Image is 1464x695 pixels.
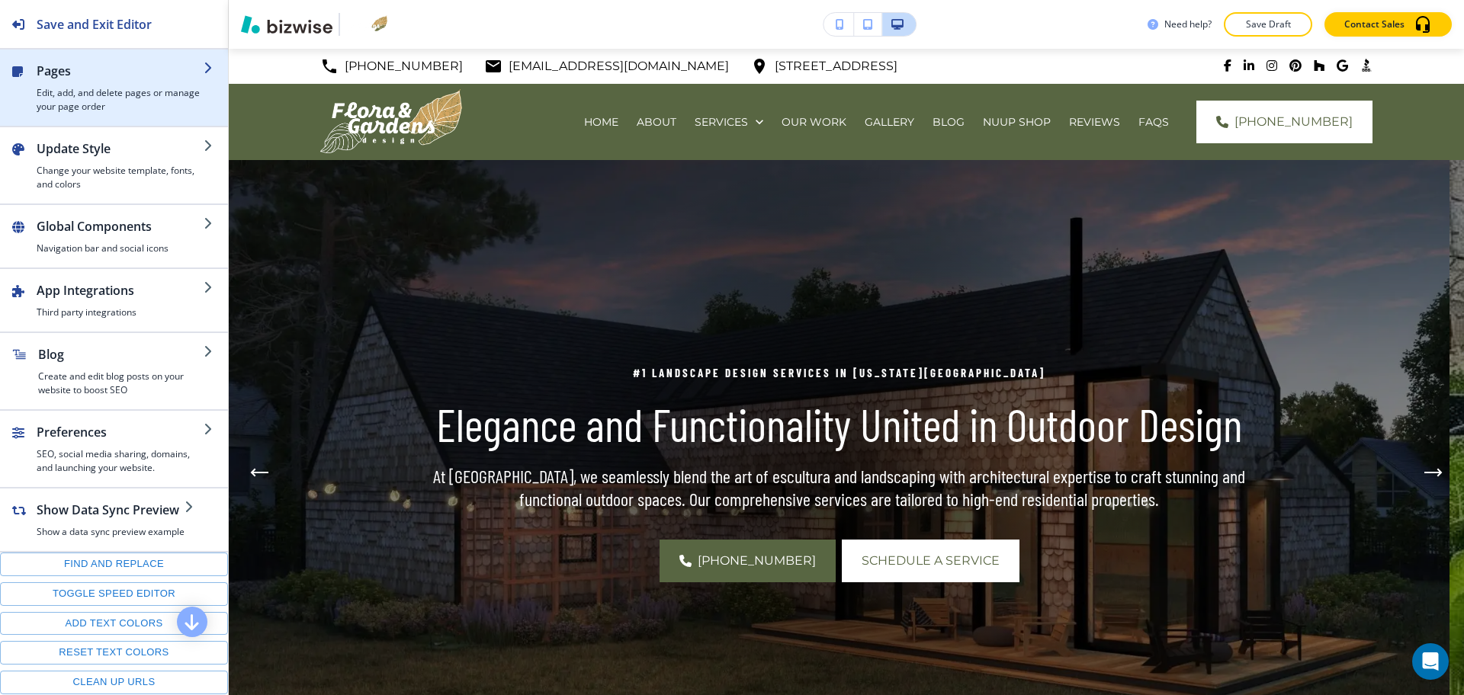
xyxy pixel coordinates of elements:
[37,306,204,319] h4: Third party integrations
[37,242,204,255] h4: Navigation bar and social icons
[695,114,748,130] p: SERVICES
[37,501,185,519] h2: Show Data Sync Preview
[345,55,463,78] p: [PHONE_NUMBER]
[37,217,204,235] h2: Global Components
[37,139,204,158] h2: Update Style
[320,55,463,78] a: [PHONE_NUMBER]
[1196,101,1372,143] a: [PHONE_NUMBER]
[38,370,204,397] h4: Create and edit blog posts on your website to boost SEO
[698,552,816,570] span: [PHONE_NUMBER]
[637,114,676,130] p: ABOUT
[37,525,185,539] h4: Show a data sync preview example
[775,55,897,78] p: [STREET_ADDRESS]
[244,457,274,488] div: Previous Slide
[407,364,1271,382] p: #1 LANDSCAPE DESIGN SERVICES IN [US_STATE][GEOGRAPHIC_DATA]
[983,114,1051,130] p: NUUP SHOP
[241,15,332,34] img: Bizwise Logo
[1164,18,1212,31] h3: Need help?
[407,465,1271,511] p: At [GEOGRAPHIC_DATA], we seamlessly blend the art of escultura and landscaping with architectural...
[346,15,387,34] img: Your Logo
[37,86,204,114] h4: Edit, add, and delete pages or manage your page order
[1234,113,1353,131] span: [PHONE_NUMBER]
[38,345,204,364] h2: Blog
[320,89,462,153] img: Flora & Gardens Design
[1244,18,1292,31] p: Save Draft
[750,55,897,78] a: [STREET_ADDRESS]
[37,423,204,441] h2: Preferences
[1418,457,1449,488] div: Next Slide
[1069,114,1120,130] p: REVIEWS
[1138,114,1169,130] p: FAQS
[37,62,204,80] h2: Pages
[407,397,1271,451] p: Elegance and Functionality United in Outdoor Design
[37,15,152,34] h2: Save and Exit Editor
[1324,12,1452,37] button: Contact Sales
[1418,457,1449,488] button: Next Hero Image
[862,552,1000,570] span: Schedule a Service
[933,114,965,130] p: BLOG
[244,457,274,488] button: Previous Hero Image
[37,281,204,299] h2: App Integrations
[37,164,204,191] h4: Change your website template, fonts, and colors
[484,55,729,78] a: [EMAIL_ADDRESS][DOMAIN_NAME]
[509,55,729,78] p: [EMAIL_ADDRESS][DOMAIN_NAME]
[660,540,836,582] a: [PHONE_NUMBER]
[37,447,204,475] h4: SEO, social media sharing, domains, and launching your website.
[865,114,914,130] p: GALLERY
[782,114,846,130] p: OUR WORK
[584,114,618,130] p: HOME
[842,540,1019,582] button: Schedule a Service
[1344,18,1405,31] p: Contact Sales
[1224,12,1312,37] button: Save Draft
[1412,643,1449,680] div: Open Intercom Messenger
